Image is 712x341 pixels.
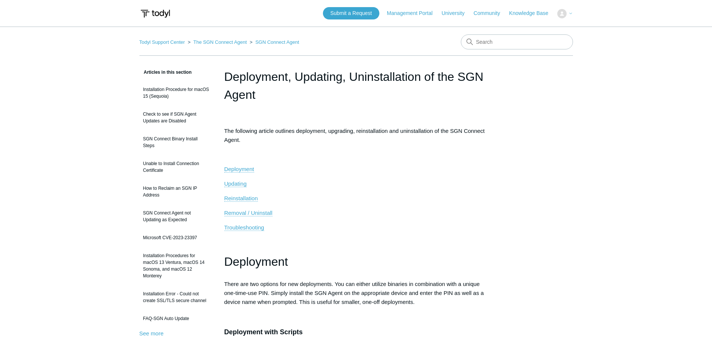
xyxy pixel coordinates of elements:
[139,132,213,153] a: SGN Connect Binary Install Steps
[139,206,213,227] a: SGN Connect Agent not Updating as Expected
[224,281,484,305] span: There are two options for new deployments. You can either utilize binaries in combination with a ...
[224,255,288,268] span: Deployment
[139,311,213,326] a: FAQ-SGN Auto Update
[461,34,573,49] input: Search
[248,39,299,45] li: SGN Connect Agent
[224,210,272,216] a: Removal / Uninstall
[139,7,171,21] img: Todyl Support Center Help Center home page
[139,156,213,177] a: Unable to Install Connection Certificate
[139,181,213,202] a: How to Reclaim an SGN IP Address
[139,107,213,128] a: Check to see if SGN Agent Updates are Disabled
[186,39,248,45] li: The SGN Connect Agent
[224,195,258,202] a: Reinstallation
[193,39,247,45] a: The SGN Connect Agent
[387,9,440,17] a: Management Portal
[139,287,213,308] a: Installation Error - Could not create SSL/TLS secure channel
[323,7,379,19] a: Submit a Request
[224,224,264,231] a: Troubleshooting
[224,180,247,187] a: Updating
[441,9,472,17] a: University
[139,330,164,337] a: See more
[224,68,488,104] h1: Deployment, Updating, Uninstallation of the SGN Agent
[224,166,254,173] a: Deployment
[224,128,485,143] span: The following article outlines deployment, upgrading, reinstallation and uninstallation of the SG...
[509,9,556,17] a: Knowledge Base
[139,70,192,75] span: Articles in this section
[224,224,264,231] span: Troubleshooting
[139,39,185,45] a: Todyl Support Center
[255,39,299,45] a: SGN Connect Agent
[139,249,213,283] a: Installation Procedures for macOS 13 Ventura, macOS 14 Sonoma, and macOS 12 Monterey
[139,39,187,45] li: Todyl Support Center
[139,231,213,245] a: Microsoft CVE-2023-23397
[224,328,303,336] span: Deployment with Scripts
[139,82,213,103] a: Installation Procedure for macOS 15 (Sequoia)
[474,9,508,17] a: Community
